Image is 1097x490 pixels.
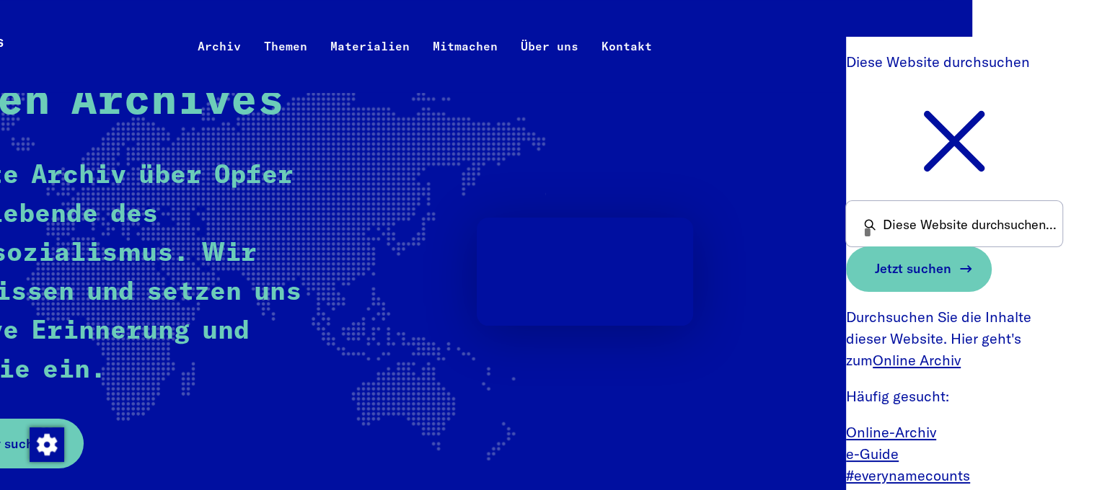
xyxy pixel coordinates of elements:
a: Online Archiv [873,351,961,369]
div: Zustimmung ändern [29,427,63,461]
p: Diese Website durchsuchen [846,51,1062,73]
a: Themen [252,35,319,92]
p: Durchsuchen Sie die Inhalte dieser Website. Hier geht's zum [846,306,1062,371]
img: Zustimmung ändern [30,427,64,462]
nav: Primär [186,17,664,75]
span: Jetzt suchen [875,262,951,277]
button: Jetzt suchen [846,246,992,292]
a: Mitmachen [421,35,509,92]
button: Deutsch, Sprachauswahl [881,37,926,89]
a: Online-Archiv [846,423,936,441]
a: Archiv [186,35,252,92]
a: Kontakt [590,35,664,92]
p: Häufig gesucht: [846,386,1062,407]
a: e-Guide [846,445,899,463]
a: #everynamecounts [846,466,970,484]
a: Über uns [509,35,590,92]
a: Materialien [319,35,421,92]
